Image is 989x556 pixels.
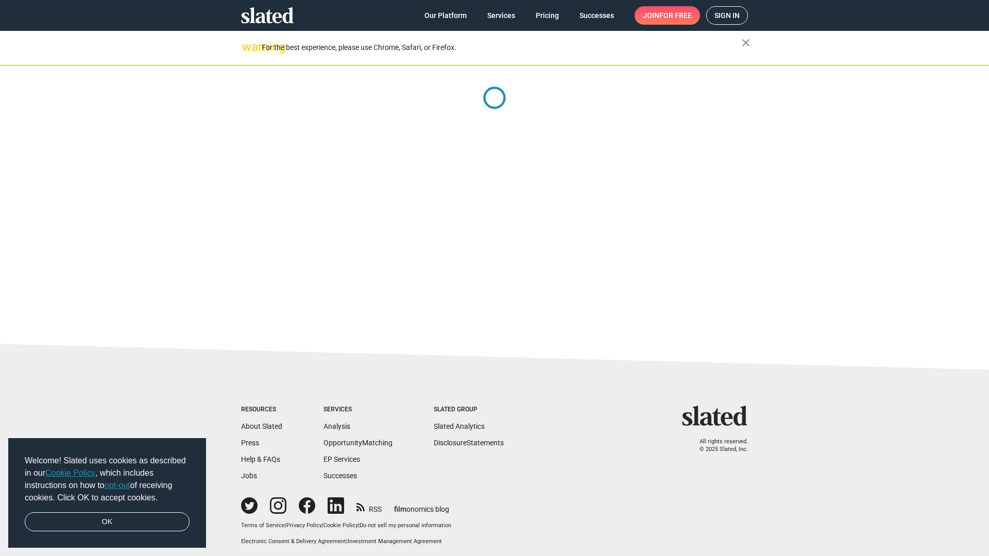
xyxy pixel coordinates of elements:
[348,538,442,545] a: Investment Management Agreement
[241,522,285,529] a: Terms of Service
[323,406,393,414] div: Services
[740,37,752,49] mat-icon: close
[8,438,206,548] div: cookieconsent
[241,406,282,414] div: Resources
[360,522,451,530] button: Do not sell my personal information
[241,538,346,545] a: Electronic Consent & Delivery Agreement
[394,496,449,514] a: filmonomics blog
[416,6,475,25] a: Our Platform
[487,6,515,25] span: Services
[479,6,523,25] a: Services
[358,522,360,529] span: |
[241,472,257,480] a: Jobs
[322,522,323,529] span: |
[714,7,740,24] span: Sign in
[571,6,622,25] a: Successes
[323,422,350,430] a: Analysis
[434,439,504,447] a: DisclosureStatements
[706,6,748,25] a: Sign in
[242,41,254,53] mat-icon: warning
[536,6,559,25] span: Pricing
[323,439,393,447] a: OpportunityMatching
[434,406,504,414] div: Slated Group
[262,41,742,55] div: For the best experience, please use Chrome, Safari, or Firefox.
[285,522,286,529] span: |
[434,422,485,430] a: Slated Analytics
[323,472,357,480] a: Successes
[689,438,748,453] p: All rights reserved. © 2025 Slated, Inc.
[356,498,382,514] a: RSS
[45,468,95,477] a: Cookie Policy
[241,455,280,463] a: Help & FAQs
[579,6,614,25] span: Successes
[25,512,190,532] a: dismiss cookie message
[635,6,700,25] a: Joinfor free
[394,505,406,513] span: film
[241,422,282,430] a: About Slated
[105,481,130,490] a: opt-out
[527,6,567,25] a: Pricing
[424,6,467,25] span: Our Platform
[241,439,259,447] a: Press
[643,6,692,25] span: Join
[659,6,692,25] span: for free
[25,455,190,504] span: Welcome! Slated uses cookies as described in our , which includes instructions on how to of recei...
[346,538,348,545] span: |
[323,522,358,529] a: Cookie Policy
[286,522,322,529] a: Privacy Policy
[323,455,360,463] a: EP Services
